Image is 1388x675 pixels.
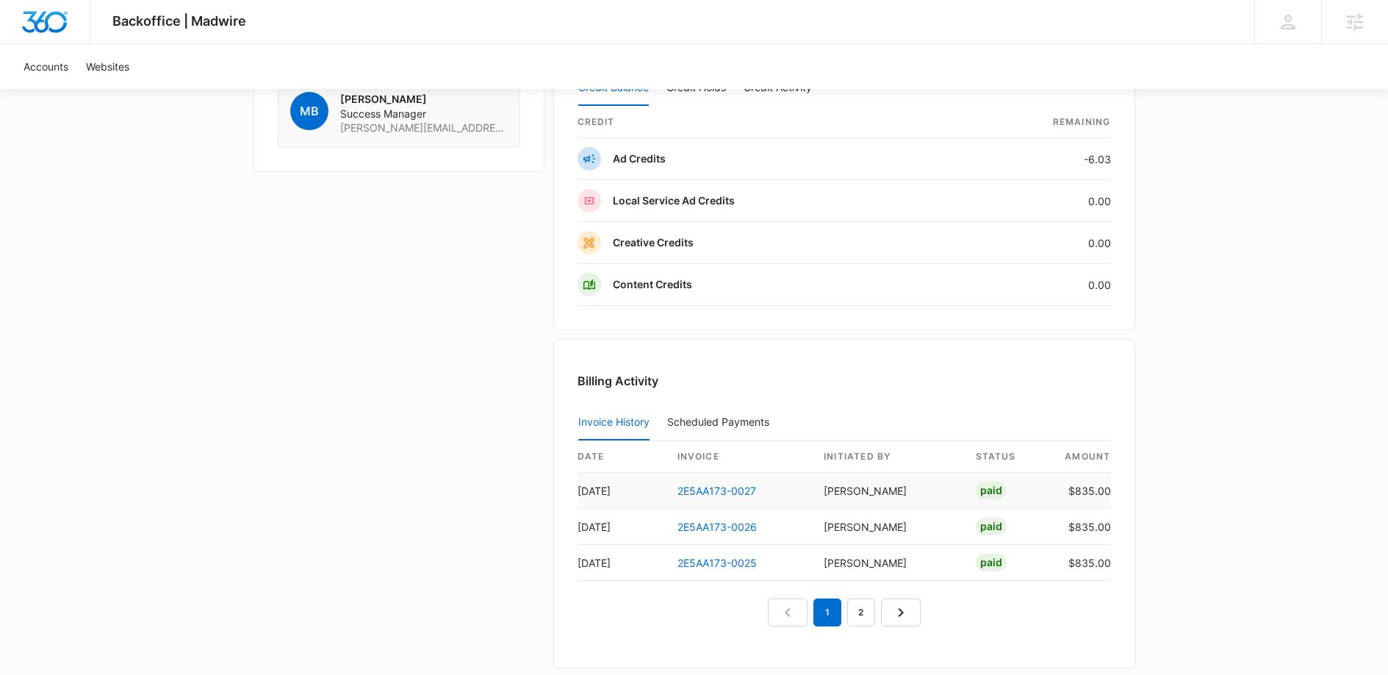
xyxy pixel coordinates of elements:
[677,557,757,569] a: 2E5AA173-0025
[955,107,1111,138] th: Remaining
[812,473,964,509] td: [PERSON_NAME]
[340,92,508,107] p: [PERSON_NAME]
[1052,509,1111,545] td: $835.00
[340,107,508,121] span: Success Manager
[677,521,757,533] a: 2E5AA173-0026
[955,264,1111,306] td: 0.00
[578,545,666,581] td: [DATE]
[578,372,1111,390] h3: Billing Activity
[976,518,1007,535] div: Paid
[881,599,921,626] a: Next Page
[578,473,666,509] td: [DATE]
[976,482,1007,499] div: Paid
[813,599,841,626] em: 1
[613,193,735,208] p: Local Service Ad Credits
[847,599,875,626] a: Page 2
[955,138,1111,180] td: -6.03
[667,417,775,427] div: Scheduled Payments
[976,554,1007,571] div: Paid
[578,405,650,440] button: Invoice History
[340,121,508,135] span: [PERSON_NAME][EMAIL_ADDRESS][PERSON_NAME][DOMAIN_NAME]
[1052,473,1111,509] td: $835.00
[290,92,328,130] span: MB
[812,545,964,581] td: [PERSON_NAME]
[613,235,694,250] p: Creative Credits
[613,277,692,292] p: Content Credits
[812,509,964,545] td: [PERSON_NAME]
[964,441,1052,473] th: status
[578,441,666,473] th: date
[578,509,666,545] td: [DATE]
[77,44,138,89] a: Websites
[955,180,1111,222] td: 0.00
[1052,545,1111,581] td: $835.00
[677,485,756,497] a: 2E5AA173-0027
[1052,441,1111,473] th: amount
[666,441,812,473] th: invoice
[768,599,921,626] nav: Pagination
[613,151,666,166] p: Ad Credits
[955,222,1111,264] td: 0.00
[15,44,77,89] a: Accounts
[812,441,964,473] th: Initiated By
[112,13,246,29] span: Backoffice | Madwire
[578,107,955,138] th: credit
